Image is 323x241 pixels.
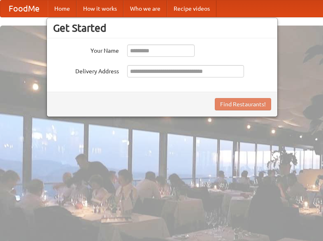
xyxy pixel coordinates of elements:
[48,0,77,17] a: Home
[77,0,123,17] a: How it works
[53,65,119,75] label: Delivery Address
[53,44,119,55] label: Your Name
[53,22,271,34] h3: Get Started
[167,0,216,17] a: Recipe videos
[215,98,271,110] button: Find Restaurants!
[0,0,48,17] a: FoodMe
[123,0,167,17] a: Who we are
